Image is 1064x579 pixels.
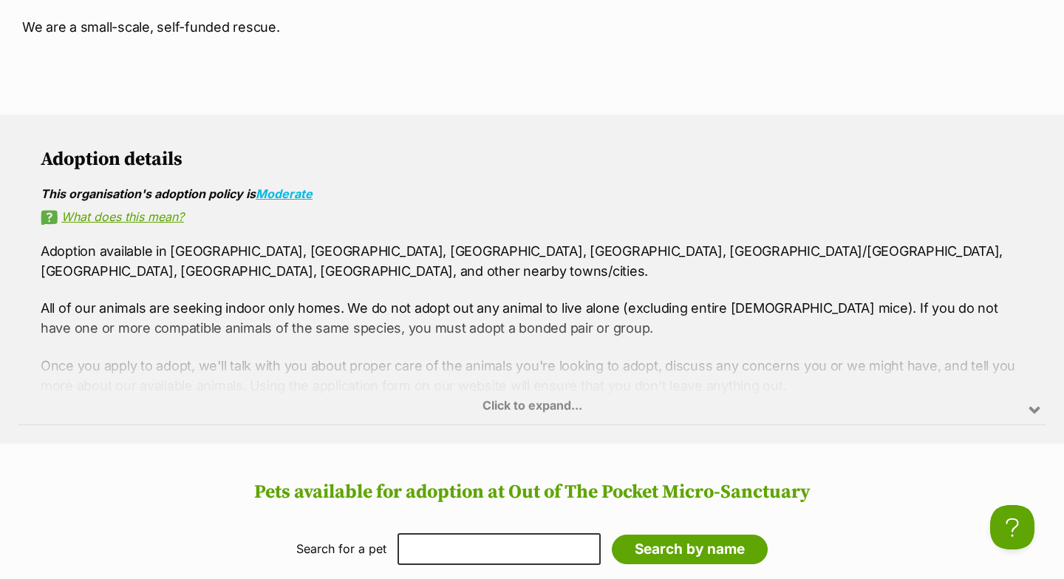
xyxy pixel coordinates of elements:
[990,505,1034,549] iframe: Help Scout Beacon - Open
[41,298,1023,338] p: All of our animals are seeking indoor only homes. We do not adopt out any animal to live alone (e...
[256,186,313,201] a: Moderate
[612,535,768,564] input: Search by name
[15,481,1049,504] h2: Pets available for adoption at Out of The Pocket Micro-Sanctuary
[41,210,1023,223] a: What does this mean?
[22,17,511,37] p: We are a small-scale, self-funded rescue.
[296,542,386,555] label: Search for a pet
[41,241,1023,281] p: Adoption available in [GEOGRAPHIC_DATA], [GEOGRAPHIC_DATA], [GEOGRAPHIC_DATA], [GEOGRAPHIC_DATA],...
[41,149,1023,171] h2: Adoption details
[18,310,1046,425] div: Click to expand...
[41,187,1023,200] div: This organisation's adoption policy is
